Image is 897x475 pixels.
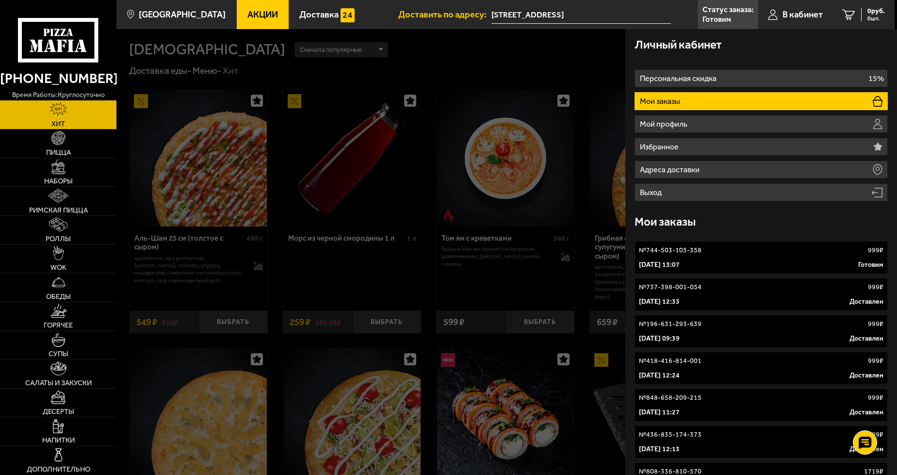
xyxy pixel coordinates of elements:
span: Доставить по адресу: [398,10,491,19]
span: Доставка [299,10,339,19]
span: 0 руб. [867,8,885,15]
p: [DATE] 09:39 [639,334,680,344]
span: 0 шт. [867,16,885,21]
p: Мои заказы [640,98,683,105]
p: № 436-835-174-373 [639,430,701,440]
p: 999 ₽ [868,246,883,255]
a: №196-631-293-639999₽[DATE] 09:39Доставлен [635,315,888,348]
span: Римская пицца [29,207,88,214]
p: [DATE] 13:07 [639,260,680,270]
p: Готовим [858,260,883,270]
p: № 848-658-209-215 [639,393,701,403]
a: №744-503-105-358999₽[DATE] 13:07Готовим [635,241,888,274]
h3: Мои заказы [635,216,696,228]
p: № 418-416-814-001 [639,356,701,366]
a: №737-398-001-054999₽[DATE] 12:33Доставлен [635,278,888,311]
p: 15% [868,75,884,82]
p: Доставлен [849,371,883,380]
p: 999 ₽ [868,282,883,292]
span: Супы [49,350,68,358]
p: 999 ₽ [868,393,883,403]
span: Пицца [46,149,71,156]
p: 999 ₽ [868,319,883,329]
span: [GEOGRAPHIC_DATA] [139,10,226,19]
p: Персональная скидка [640,75,719,82]
input: Ваш адрес доставки [491,6,671,24]
img: 15daf4d41897b9f0e9f617042186c801.svg [341,8,355,22]
span: Роллы [46,235,71,243]
span: Дополнительно [27,466,90,473]
p: № 737-398-001-054 [639,282,701,292]
span: Десерты [43,408,74,415]
a: №848-658-209-215999₽[DATE] 11:27Доставлен [635,389,888,422]
span: В кабинет [783,10,823,19]
span: улица Самойловой, 5И [491,6,671,24]
p: [DATE] 12:13 [639,444,680,454]
h3: Личный кабинет [635,39,722,50]
p: Готовим [702,16,731,23]
span: Горячее [44,322,73,329]
p: [DATE] 11:27 [639,408,680,417]
p: [DATE] 12:24 [639,371,680,380]
p: Доставлен [849,444,883,454]
span: Напитки [42,437,75,444]
p: Адреса доставки [640,166,702,174]
span: Хит [51,120,65,128]
a: №418-416-814-001999₽[DATE] 12:24Доставлен [635,352,888,385]
p: [DATE] 12:33 [639,297,680,307]
p: 999 ₽ [868,356,883,366]
span: Акции [247,10,278,19]
p: № 744-503-105-358 [639,246,701,255]
span: Обеды [46,293,71,300]
p: Мой профиль [640,120,690,128]
p: Доставлен [849,297,883,307]
span: Салаты и закуски [25,379,92,387]
a: №436-835-174-373999₽[DATE] 12:13Доставлен [635,426,888,459]
p: Выход [640,189,664,197]
p: Доставлен [849,408,883,417]
p: Избранное [640,143,681,151]
span: WOK [50,264,66,271]
span: Наборы [44,178,73,185]
p: Доставлен [849,334,883,344]
p: № 196-631-293-639 [639,319,701,329]
p: Статус заказа: [702,6,753,14]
